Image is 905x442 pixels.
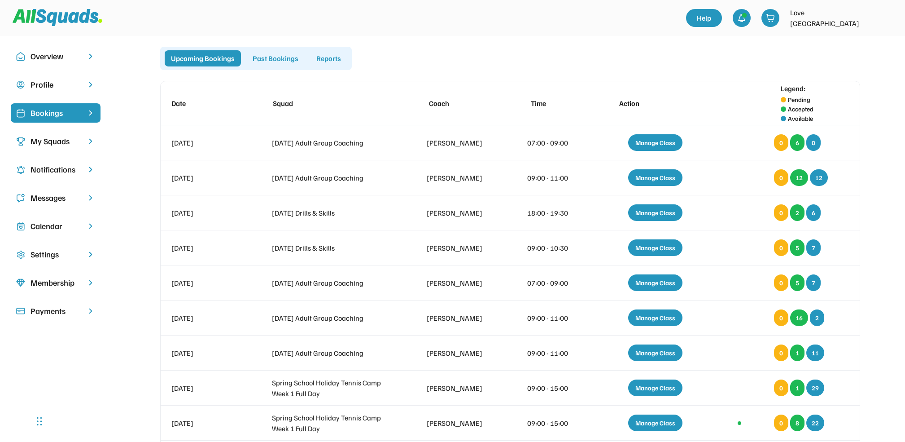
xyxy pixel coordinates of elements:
img: Icon%20copy%205.svg [16,194,25,203]
div: 0 [774,169,788,186]
div: 07:00 - 09:00 [527,137,581,148]
div: Payments [31,305,81,317]
div: 8 [790,415,804,431]
div: [PERSON_NAME] [427,348,494,358]
div: [PERSON_NAME] [427,383,494,393]
div: Manage Class [628,169,682,186]
img: chevron-right.svg [86,307,95,315]
img: chevron-right.svg [86,222,95,230]
div: Action [619,98,700,109]
div: 2 [790,204,804,221]
div: Manage Class [628,204,682,221]
img: chevron-right.svg [86,137,95,146]
div: [DATE] [171,418,239,429]
div: Pending [788,95,810,104]
div: 18:00 - 19:30 [527,208,581,218]
img: chevron-right.svg [86,165,95,174]
img: Icon%20copy%207.svg [16,222,25,231]
div: [DATE] [171,172,239,183]
div: Overview [31,50,81,62]
div: Profile [31,79,81,91]
img: chevron-right.svg [86,194,95,202]
div: Spring School Holiday Tennis Camp Week 1 Full Day [272,412,394,434]
div: [PERSON_NAME] [427,208,494,218]
div: Legend: [781,83,806,94]
div: 7 [806,274,821,291]
div: Manage Class [628,134,682,151]
div: 0 [774,274,788,291]
div: [PERSON_NAME] [427,278,494,288]
div: Notifications [31,164,81,176]
div: Time [531,98,585,109]
div: [DATE] [171,208,239,218]
div: 09:00 - 15:00 [527,418,581,429]
div: [DATE] [171,278,239,288]
div: 0 [774,239,788,256]
div: [PERSON_NAME] [427,313,494,323]
div: 7 [806,239,821,256]
div: 2 [810,309,824,326]
div: [DATE] Adult Group Coaching [272,137,394,148]
div: 09:00 - 11:00 [527,313,581,323]
div: 11 [806,345,824,361]
div: Calendar [31,220,81,232]
img: Icon%20copy%204.svg [16,165,25,174]
div: 0 [774,204,788,221]
div: [DATE] [171,313,239,323]
div: 1 [790,345,804,361]
div: 12 [790,169,808,186]
div: 09:00 - 11:00 [527,348,581,358]
div: 09:00 - 11:00 [527,172,581,183]
div: [PERSON_NAME] [427,137,494,148]
div: Manage Class [628,239,682,256]
img: user-circle.svg [16,80,25,89]
div: Date [171,98,239,109]
div: Love [GEOGRAPHIC_DATA] [790,7,871,29]
div: 6 [790,134,804,151]
img: Squad%20Logo.svg [13,9,102,26]
div: 22 [806,415,824,431]
div: My Squads [31,135,81,147]
div: Manage Class [628,380,682,396]
div: [PERSON_NAME] [427,418,494,429]
div: 0 [774,380,788,396]
div: Upcoming Bookings [165,50,241,66]
div: 0 [774,415,788,431]
div: Squad [273,98,395,109]
div: Coach [429,98,497,109]
div: 5 [790,239,804,256]
img: chevron-right%20copy%203.svg [86,109,95,117]
div: Available [788,114,813,123]
div: 09:00 - 10:30 [527,243,581,253]
img: Icon%20copy%208.svg [16,278,25,287]
img: shopping-cart-01%20%281%29.svg [766,13,775,22]
img: Icon%20copy%2016.svg [16,250,25,259]
div: Manage Class [628,309,682,326]
div: [DATE] Adult Group Coaching [272,172,394,183]
div: Manage Class [628,415,682,431]
div: Accepted [788,104,813,114]
div: [DATE] Adult Group Coaching [272,313,394,323]
div: Reports [310,50,347,66]
div: 07:00 - 09:00 [527,278,581,288]
div: Membership [31,277,81,289]
div: 1 [790,380,804,396]
div: 16 [790,309,808,326]
div: 09:00 - 15:00 [527,383,581,393]
div: [DATE] [171,243,239,253]
div: [DATE] Drills & Skills [272,243,394,253]
img: bell-03%20%281%29.svg [737,13,746,22]
div: 0 [774,345,788,361]
div: 5 [790,274,804,291]
div: 6 [806,204,821,221]
img: chevron-right.svg [86,250,95,259]
div: [DATE] [171,137,239,148]
div: 0 [774,134,788,151]
div: Messages [31,192,81,204]
div: [PERSON_NAME] [427,243,494,253]
div: [DATE] Adult Group Coaching [272,278,394,288]
div: 0 [774,309,788,326]
div: 12 [810,169,828,186]
div: [DATE] [171,348,239,358]
div: Past Bookings [246,50,305,66]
